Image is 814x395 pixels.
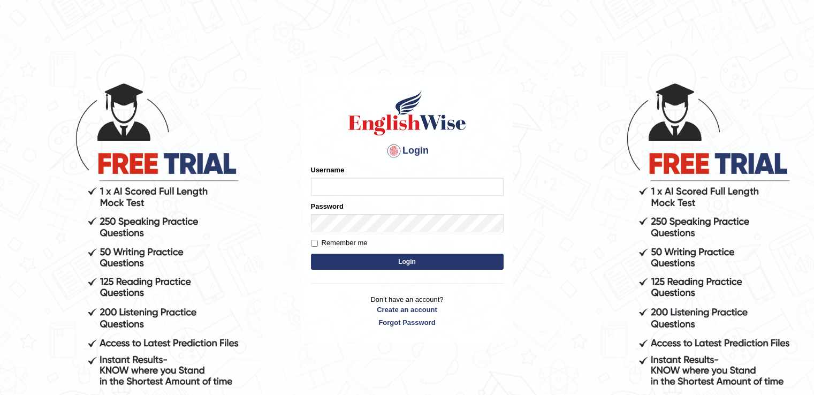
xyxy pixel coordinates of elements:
img: Logo of English Wise sign in for intelligent practice with AI [346,89,468,137]
a: Forgot Password [311,317,504,328]
button: Login [311,254,504,270]
label: Username [311,165,345,175]
label: Password [311,201,344,211]
h4: Login [311,142,504,159]
p: Don't have an account? [311,294,504,328]
input: Remember me [311,240,318,247]
label: Remember me [311,238,368,248]
a: Create an account [311,305,504,315]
